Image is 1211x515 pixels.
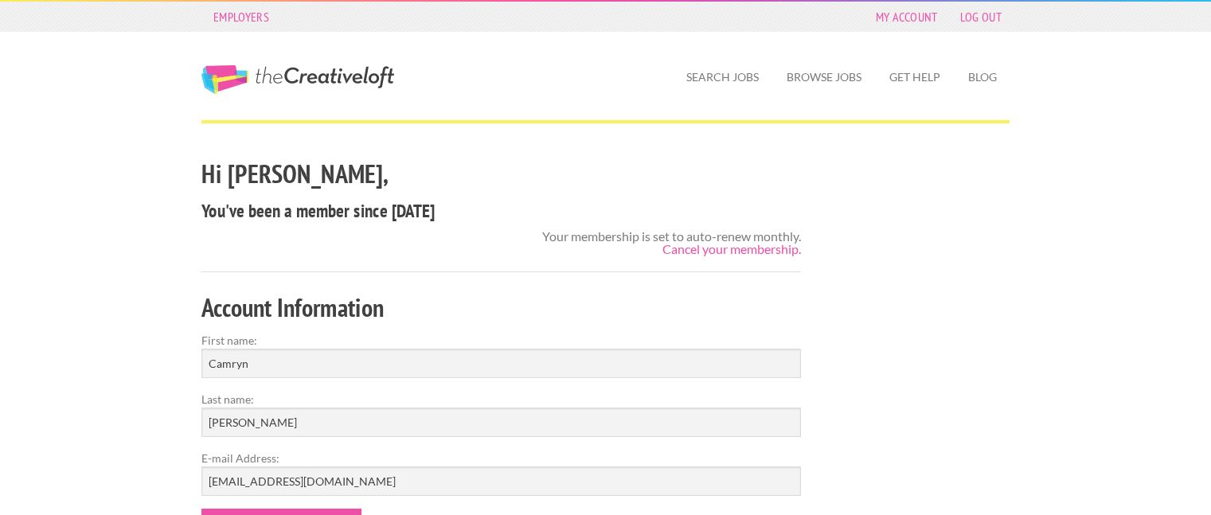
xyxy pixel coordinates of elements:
a: Cancel your membership. [662,241,801,256]
a: My Account [868,6,946,28]
a: Get Help [877,59,953,96]
a: Browse Jobs [774,59,874,96]
a: Employers [205,6,277,28]
label: E-mail Address: [201,450,801,466]
a: Blog [955,59,1010,96]
label: First name: [201,332,801,349]
div: Your membership is set to auto-renew monthly. [542,230,801,256]
label: Last name: [201,391,801,408]
a: Search Jobs [674,59,772,96]
h2: Hi [PERSON_NAME], [201,156,801,192]
h2: Account Information [201,290,801,326]
a: Log Out [952,6,1010,28]
a: The Creative Loft [201,65,394,94]
h4: You've been a member since [DATE] [201,198,801,224]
